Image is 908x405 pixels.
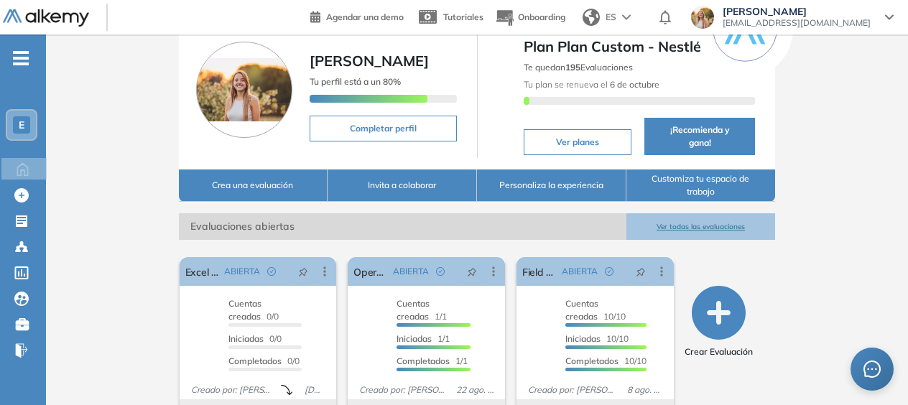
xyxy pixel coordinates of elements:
a: Operational Buyer [353,257,387,286]
span: Completados [565,355,619,366]
span: ES [606,11,616,24]
b: 195 [565,62,580,73]
a: Agendar una demo [310,7,404,24]
span: Creado por: [PERSON_NAME] [185,383,282,396]
span: 10/10 [565,333,629,344]
button: Invita a colaborar [328,169,477,202]
span: Iniciadas [565,333,601,344]
i: - [13,57,29,60]
b: 6 de octubre [608,79,659,90]
button: Personaliza la experiencia [477,169,626,202]
span: Crear Evaluación [685,345,753,358]
span: 22 ago. 2025 [450,383,499,396]
button: Onboarding [495,2,565,33]
span: Creado por: [PERSON_NAME] [353,383,450,396]
button: pushpin [456,260,488,283]
span: ABIERTA [393,265,429,278]
button: Crea una evaluación [179,169,328,202]
button: pushpin [287,260,319,283]
span: Iniciadas [397,333,432,344]
img: world [583,9,600,26]
span: Iniciadas [228,333,264,344]
span: Onboarding [518,11,565,22]
span: pushpin [467,266,477,277]
span: 10/10 [565,355,647,366]
span: Tu perfil está a un 80% [310,76,401,87]
button: Completar perfil [310,116,457,141]
img: Logo [3,9,89,27]
span: Evaluaciones abiertas [179,213,626,240]
span: check-circle [605,267,613,276]
span: Te quedan Evaluaciones [524,62,633,73]
button: Crear Evaluación [685,286,753,358]
span: pushpin [298,266,308,277]
span: Agendar una demo [326,11,404,22]
img: arrow [622,14,631,20]
img: Foto de perfil [196,42,292,138]
button: Ver todas las evaluaciones [626,213,776,240]
span: pushpin [636,266,646,277]
button: Ver planes [524,129,632,155]
span: Cuentas creadas [228,298,261,322]
span: E [19,119,24,131]
span: [PERSON_NAME] [723,6,871,17]
span: check-circle [436,267,445,276]
span: Tutoriales [443,11,483,22]
span: check-circle [267,267,276,276]
button: ¡Recomienda y gana! [644,118,755,155]
span: 10/10 [565,298,626,322]
span: Plan Plan Custom - Nestlé TA [524,36,756,57]
span: 0/0 [228,355,300,366]
span: 8 ago. 2025 [621,383,667,396]
button: Customiza tu espacio de trabajo [626,169,776,202]
span: [DATE] [299,383,330,396]
span: message [863,360,881,378]
span: Completados [228,355,282,366]
span: 0/0 [228,298,279,322]
span: 0/0 [228,333,282,344]
span: 1/1 [397,333,450,344]
span: Creado por: [PERSON_NAME] [522,383,621,396]
span: ABIERTA [562,265,598,278]
span: ABIERTA [224,265,260,278]
span: Cuentas creadas [397,298,430,322]
span: [PERSON_NAME] [310,52,429,70]
span: Cuentas creadas [565,298,598,322]
span: 1/1 [397,355,468,366]
a: Excel - Nestlé [185,257,219,286]
span: Completados [397,355,450,366]
span: 1/1 [397,298,447,322]
a: Field Sales Specialist (Purina) [522,257,556,286]
span: [EMAIL_ADDRESS][DOMAIN_NAME] [723,17,871,29]
span: Tu plan se renueva el [524,79,659,90]
button: pushpin [625,260,657,283]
